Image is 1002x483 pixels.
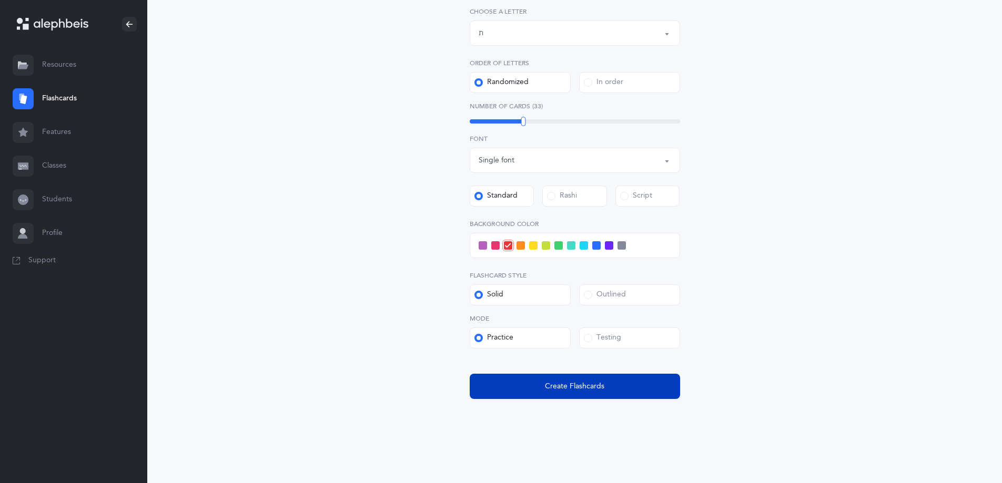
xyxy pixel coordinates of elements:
button: ת [470,20,680,46]
button: Create Flashcards [470,374,680,399]
span: Support [28,255,56,266]
div: Randomized [474,77,529,88]
div: Solid [474,290,503,300]
div: ת [479,28,483,39]
div: Outlined [584,290,626,300]
label: Background color [470,219,680,229]
button: Single font [470,148,680,173]
span: Create Flashcards [545,381,604,392]
label: Flashcard Style [470,271,680,280]
label: Font [470,134,680,143]
label: Order of letters [470,58,680,68]
div: Script [620,191,652,201]
div: Standard [474,191,518,201]
div: Testing [584,333,621,343]
label: Choose a letter [470,7,680,16]
div: In order [584,77,623,88]
label: Number of Cards (33) [470,101,680,111]
div: Rashi [547,191,577,201]
div: Practice [474,333,513,343]
label: Mode [470,314,680,323]
div: Single font [479,155,514,166]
